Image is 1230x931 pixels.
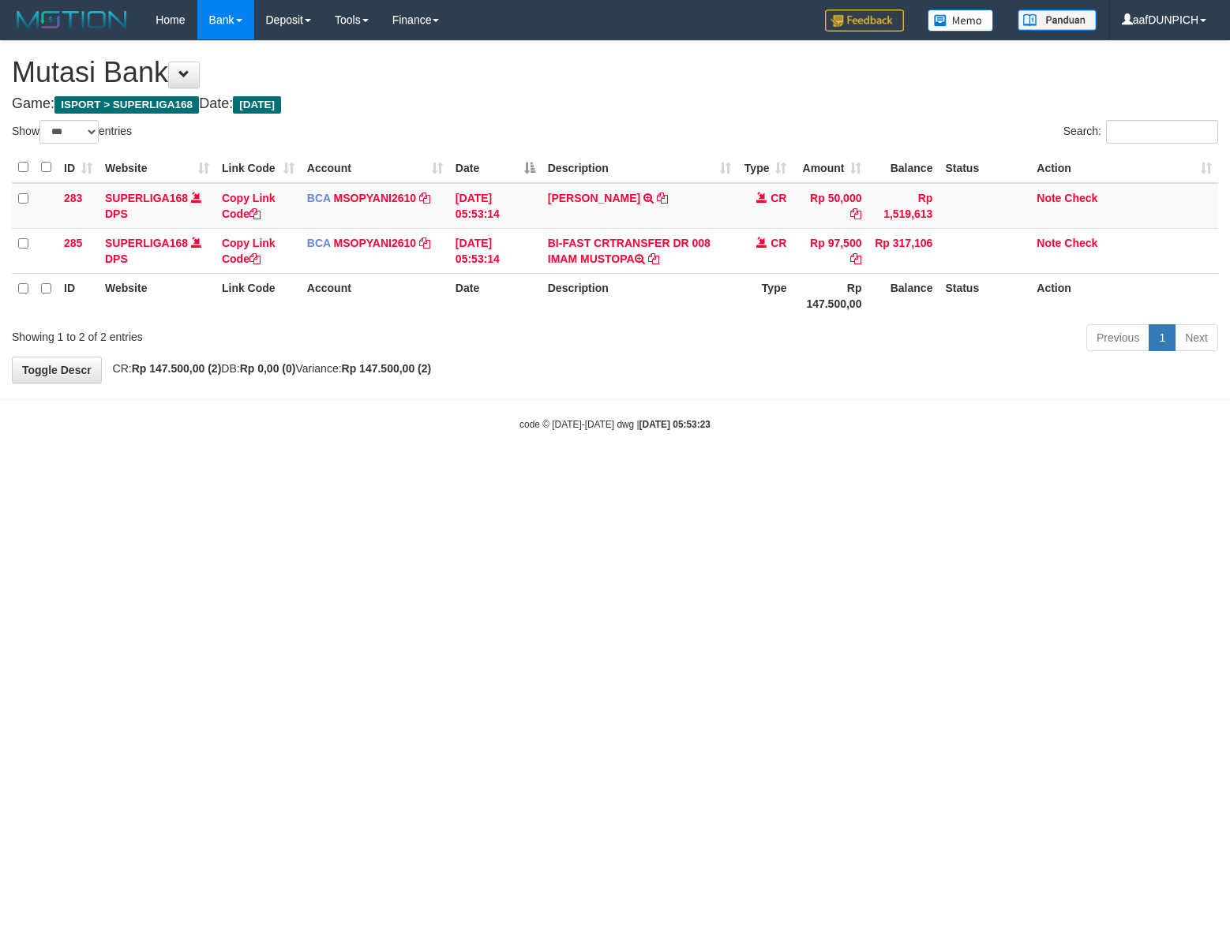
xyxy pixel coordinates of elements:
[939,273,1030,318] th: Status
[449,183,542,229] td: [DATE] 05:53:14
[1175,324,1218,351] a: Next
[1018,9,1097,31] img: panduan.png
[793,273,868,318] th: Rp 147.500,00
[99,152,216,183] th: Website: activate to sort column ascending
[771,192,786,204] span: CR
[12,120,132,144] label: Show entries
[132,362,222,375] strong: Rp 147.500,00 (2)
[542,273,738,318] th: Description
[222,237,276,265] a: Copy Link Code
[928,9,994,32] img: Button%20Memo.svg
[99,183,216,229] td: DPS
[1037,192,1061,204] a: Note
[1064,237,1097,249] a: Check
[868,183,939,229] td: Rp 1,519,613
[12,323,501,345] div: Showing 1 to 2 of 2 entries
[542,228,738,273] td: BI-FAST CRTRANSFER DR 008 IMAM MUSTOPA
[1030,152,1218,183] th: Action: activate to sort column ascending
[737,152,793,183] th: Type: activate to sort column ascending
[548,192,640,204] a: [PERSON_NAME]
[648,252,659,265] a: Copy BI-FAST CRTRANSFER DR 008 IMAM MUSTOPA to clipboard
[657,192,668,204] a: Copy RANI APRILIANI to clipboard
[449,273,542,318] th: Date
[105,237,188,249] a: SUPERLIGA168
[216,273,301,318] th: Link Code
[1064,192,1097,204] a: Check
[54,96,199,114] span: ISPORT > SUPERLIGA168
[519,419,711,430] small: code © [DATE]-[DATE] dwg |
[12,357,102,383] a: Toggle Descr
[307,192,331,204] span: BCA
[1106,120,1218,144] input: Search:
[240,362,296,375] strong: Rp 0,00 (0)
[58,152,99,183] th: ID: activate to sort column ascending
[307,237,331,249] span: BCA
[793,152,868,183] th: Amount: activate to sort column ascending
[850,252,861,265] a: Copy Rp 97,500 to clipboard
[12,8,132,32] img: MOTION_logo.png
[233,96,281,114] span: [DATE]
[868,228,939,273] td: Rp 317,106
[1037,237,1061,249] a: Note
[1149,324,1176,351] a: 1
[449,152,542,183] th: Date: activate to sort column descending
[850,208,861,220] a: Copy Rp 50,000 to clipboard
[1030,273,1218,318] th: Action
[1063,120,1218,144] label: Search:
[222,192,276,220] a: Copy Link Code
[868,273,939,318] th: Balance
[301,273,449,318] th: Account
[12,96,1218,112] h4: Game: Date:
[639,419,711,430] strong: [DATE] 05:53:23
[58,273,99,318] th: ID
[825,9,904,32] img: Feedback.jpg
[419,192,430,204] a: Copy MSOPYANI2610 to clipboard
[868,152,939,183] th: Balance
[737,273,793,318] th: Type
[342,362,432,375] strong: Rp 147.500,00 (2)
[64,192,82,204] span: 283
[99,228,216,273] td: DPS
[334,192,417,204] a: MSOPYANI2610
[771,237,786,249] span: CR
[449,228,542,273] td: [DATE] 05:53:14
[39,120,99,144] select: Showentries
[216,152,301,183] th: Link Code: activate to sort column ascending
[105,362,432,375] span: CR: DB: Variance:
[334,237,417,249] a: MSOPYANI2610
[301,152,449,183] th: Account: activate to sort column ascending
[99,273,216,318] th: Website
[1086,324,1149,351] a: Previous
[793,228,868,273] td: Rp 97,500
[939,152,1030,183] th: Status
[419,237,430,249] a: Copy MSOPYANI2610 to clipboard
[542,152,738,183] th: Description: activate to sort column ascending
[64,237,82,249] span: 285
[12,57,1218,88] h1: Mutasi Bank
[105,192,188,204] a: SUPERLIGA168
[793,183,868,229] td: Rp 50,000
